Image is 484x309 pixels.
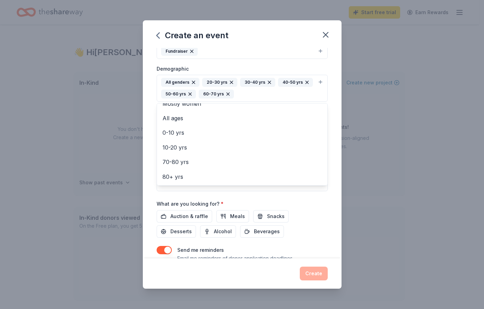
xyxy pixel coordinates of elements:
[278,78,313,87] div: 40-50 yrs
[161,90,196,99] div: 50-60 yrs
[162,143,322,152] span: 10-20 yrs
[240,78,275,87] div: 30-40 yrs
[162,172,322,181] span: 80+ yrs
[157,75,328,102] button: All genders20-30 yrs30-40 yrs40-50 yrs50-60 yrs60-70 yrs
[162,128,322,137] span: 0-10 yrs
[162,114,322,123] span: All ages
[161,78,199,87] div: All genders
[199,90,234,99] div: 60-70 yrs
[157,103,328,186] div: All genders20-30 yrs30-40 yrs40-50 yrs50-60 yrs60-70 yrs
[162,99,322,108] span: Mostly women
[162,157,322,166] span: 70-80 yrs
[202,78,237,87] div: 20-30 yrs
